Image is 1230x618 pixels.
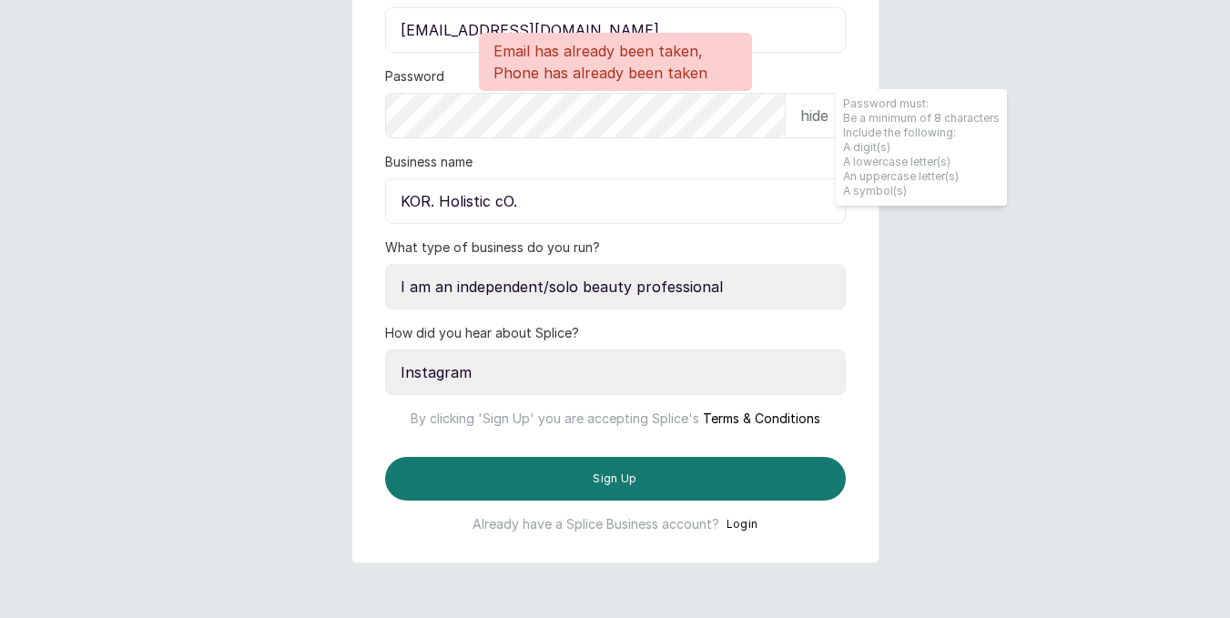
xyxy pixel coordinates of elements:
[385,178,846,224] input: Enter business name here
[836,89,1007,206] span: Password must: Be a minimum of 8 characters Include the following:
[493,40,737,84] p: Email has already been taken, Phone has already been taken
[473,515,719,533] p: Already have a Splice Business account?
[843,140,1000,155] li: A digit(s)
[843,155,1000,169] li: A lowercase letter(s)
[800,105,828,127] p: hide
[385,457,846,501] button: Sign Up
[703,410,820,426] span: Terms & Conditions
[843,184,1000,198] li: A symbol(s)
[385,153,473,171] label: Business name
[727,515,758,533] button: Login
[385,238,600,257] label: What type of business do you run?
[385,395,846,428] p: By clicking 'Sign Up' you are accepting Splice's
[843,169,1000,184] li: An uppercase letter(s)
[385,7,846,53] input: email@acme.com
[385,324,579,342] label: How did you hear about Splice?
